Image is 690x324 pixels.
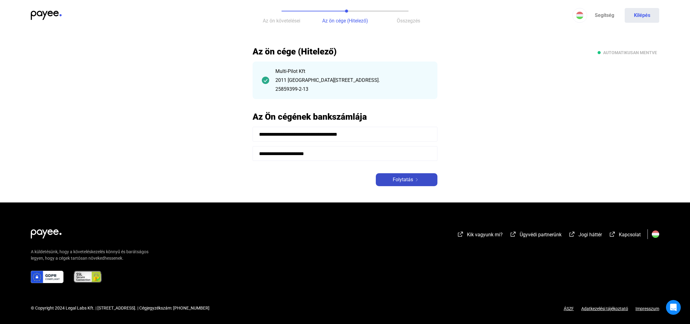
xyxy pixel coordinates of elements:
a: ÁSZF [564,306,574,311]
span: Összegzés [397,18,420,24]
a: external-link-whiteÜgyvédi partnerünk [509,233,562,238]
button: Kilépés [625,8,659,23]
span: Folytatás [393,176,413,183]
span: Kik vagyunk mi? [467,232,503,238]
img: checkmark-darker-green-circle [262,77,269,84]
button: HU [572,8,587,23]
img: HU.svg [652,230,659,238]
a: external-link-whiteKapcsolat [609,233,641,238]
div: © Copyright 2024 Legal Labs Kft. | [STREET_ADDRESS]. | Cégjegyzékszám: [PHONE_NUMBER] [31,305,209,311]
div: 2011 [GEOGRAPHIC_DATA][STREET_ADDRESS]. [275,77,428,84]
a: Impresszum [635,306,659,311]
img: HU [576,12,583,19]
span: Ügyvédi partnerünk [520,232,562,238]
img: external-link-white [568,231,576,237]
a: external-link-whiteJogi háttér [568,233,602,238]
h2: Az Ön cégének bankszámlája [253,111,437,122]
img: ssl [73,271,102,283]
a: Segítség [587,8,622,23]
button: Folytatásarrow-right-white [376,173,437,186]
span: Az ön cége (Hitelező) [322,18,368,24]
span: Jogi háttér [578,232,602,238]
a: external-link-whiteKik vagyunk mi? [457,233,503,238]
img: external-link-white [509,231,517,237]
h2: Az ön cége (Hitelező) [253,46,437,57]
img: external-link-white [609,231,616,237]
img: arrow-right-white [413,178,420,181]
span: Az ön követelései [263,18,300,24]
div: 25859399-2-13 [275,86,428,93]
div: Open Intercom Messenger [666,300,681,315]
div: Multi-Pilot Kft [275,68,428,75]
a: Adatkezelési tájékoztató [574,306,635,311]
img: external-link-white [457,231,464,237]
img: gdpr [31,271,63,283]
img: payee-logo [31,11,62,20]
span: Kapcsolat [619,232,641,238]
img: white-payee-white-dot.svg [31,226,62,238]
